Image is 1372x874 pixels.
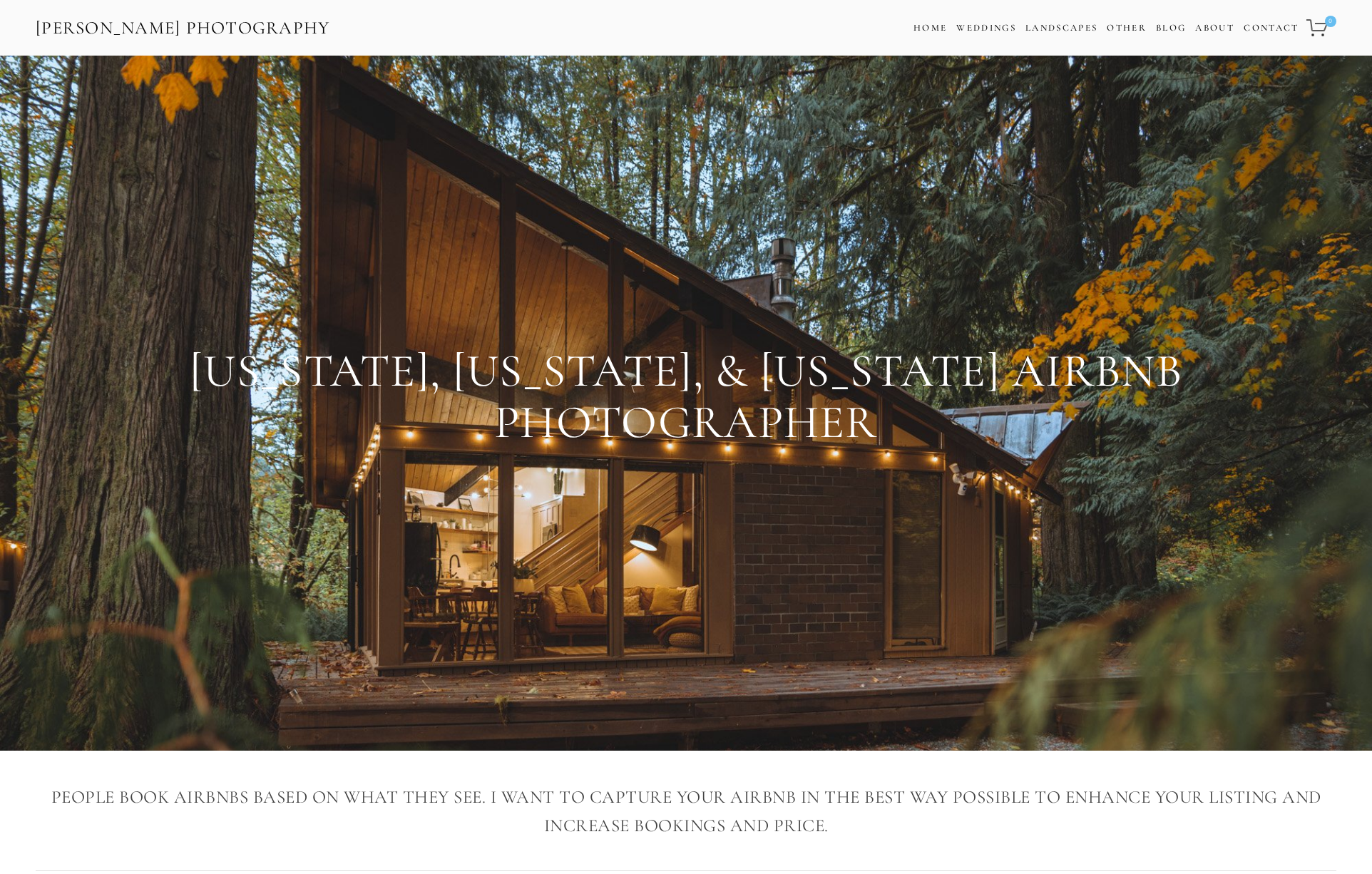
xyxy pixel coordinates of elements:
[913,18,947,38] a: Home
[34,12,332,44] a: [PERSON_NAME] Photography
[1025,22,1097,34] a: Landscapes
[1304,11,1338,45] a: 0 items in cart
[956,22,1016,34] a: Weddings
[1325,16,1336,27] span: 0
[1156,18,1186,38] a: Blog
[1244,18,1299,38] a: Contact
[1195,18,1234,38] a: About
[36,346,1336,448] h1: [US_STATE], [US_STATE], & [US_STATE] Airbnb Photographer
[1107,22,1147,34] a: Other
[36,783,1336,840] h3: People book airbnbs based on what they see. I want to capture your airbnb in the best way possibl...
